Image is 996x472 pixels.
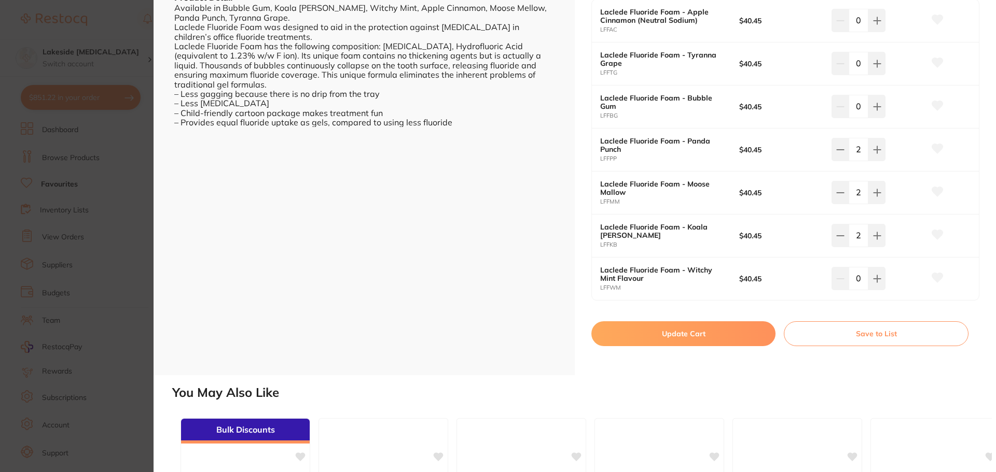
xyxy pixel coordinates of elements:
[600,284,739,291] small: LFFWM
[600,8,725,24] b: Laclede Fluoride Foam - Apple Cinnamon (Neutral Sodium)
[739,189,823,197] b: $40.45
[600,241,739,248] small: LFFKB
[591,321,776,346] button: Update Cart
[172,385,992,400] h2: You May Also Like
[600,137,725,153] b: Laclede Fluoride Foam - Panda Punch
[600,198,739,205] small: LFFMM
[600,112,739,119] small: LFFBG
[739,275,823,283] b: $40.45
[600,69,739,76] small: LFFTG
[600,94,725,110] b: Laclede Fluoride Foam - Bubble Gum
[600,26,739,33] small: LFFAC
[739,103,823,111] b: $40.45
[739,146,823,154] b: $40.45
[600,51,725,67] b: Laclede Fluoride Foam - Tyranna Grape
[174,3,554,127] div: Available in Bubble Gum, Koala [PERSON_NAME], Witchy Mint, Apple Cinnamon, Moose Mellow, Panda Pu...
[600,266,725,282] b: Laclede Fluoride Foam - Witchy Mint Flavour
[600,223,725,239] b: Laclede Fluoride Foam - Koala [PERSON_NAME]
[181,419,310,444] div: Bulk Discounts
[739,232,823,240] b: $40.45
[739,60,823,68] b: $40.45
[600,155,739,162] small: LFFPP
[784,321,969,346] button: Save to List
[739,17,823,25] b: $40.45
[600,180,725,196] b: Laclede Fluoride Foam - Moose Mallow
